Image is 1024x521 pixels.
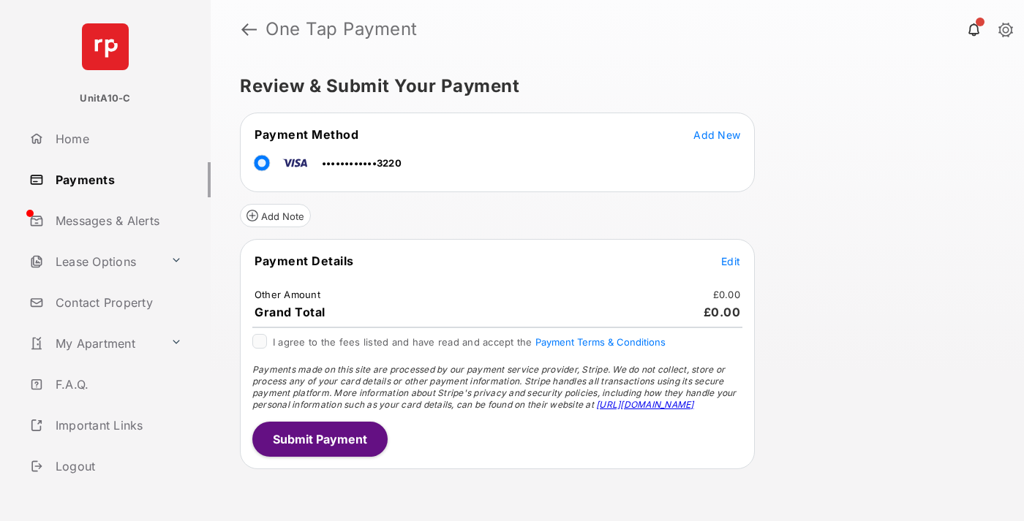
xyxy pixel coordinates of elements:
[23,326,165,361] a: My Apartment
[240,77,983,95] h5: Review & Submit Your Payment
[240,204,311,227] button: Add Note
[255,254,354,268] span: Payment Details
[255,127,358,142] span: Payment Method
[252,364,737,410] span: Payments made on this site are processed by our payment service provider, Stripe. We do not colle...
[23,285,211,320] a: Contact Property
[254,288,321,301] td: Other Amount
[80,91,130,106] p: UnitA10-C
[23,449,211,484] a: Logout
[322,157,402,169] span: ••••••••••••3220
[23,408,188,443] a: Important Links
[693,127,740,142] button: Add New
[721,255,740,267] span: Edit
[596,399,693,410] a: [URL][DOMAIN_NAME]
[704,305,741,319] span: £0.00
[273,336,666,348] span: I agree to the fees listed and have read and accept the
[82,23,129,70] img: svg+xml;base64,PHN2ZyB4bWxucz0iaHR0cDovL3d3dy53My5vcmcvMjAwMC9zdmciIHdpZHRoPSI2NCIgaGVpZ2h0PSI2NC...
[255,305,325,319] span: Grand Total
[721,254,740,268] button: Edit
[252,422,388,457] button: Submit Payment
[23,121,211,156] a: Home
[23,203,211,238] a: Messages & Alerts
[712,288,741,301] td: £0.00
[266,20,418,38] strong: One Tap Payment
[693,129,740,141] span: Add New
[535,336,666,348] button: I agree to the fees listed and have read and accept the
[23,162,211,197] a: Payments
[23,244,165,279] a: Lease Options
[23,367,211,402] a: F.A.Q.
